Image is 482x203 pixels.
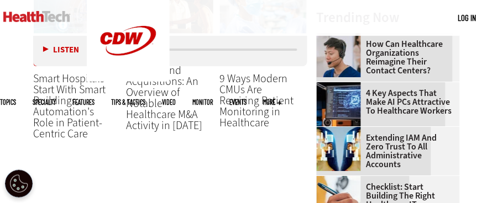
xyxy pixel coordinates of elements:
[458,13,476,23] a: Log in
[87,73,170,84] a: CDW
[317,133,453,169] a: Extending IAM and Zero Trust to All Administrative Accounts
[72,99,95,105] a: Features
[317,82,361,126] img: Desktop monitor with brain AI concept
[317,82,366,91] a: Desktop monitor with brain AI concept
[229,99,247,105] a: Events
[3,11,70,22] img: Home
[33,99,56,105] span: Specialty
[162,99,176,105] a: Video
[458,12,476,24] div: User menu
[317,89,453,115] a: 4 Key Aspects That Make AI PCs Attractive to Healthcare Workers
[111,99,145,105] a: Tips & Tactics
[317,127,366,136] a: abstract image of woman with pixelated face
[192,99,213,105] a: MonITor
[317,176,366,185] a: Person with a clipboard checking a list
[317,127,361,171] img: abstract image of woman with pixelated face
[263,99,281,105] span: More
[5,170,33,197] div: Cookie Settings
[5,170,33,197] button: Open Preferences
